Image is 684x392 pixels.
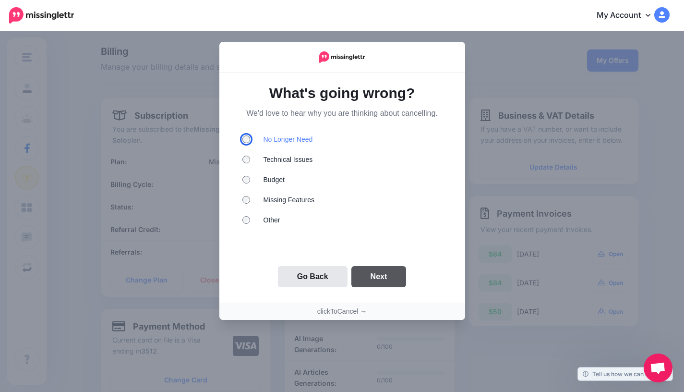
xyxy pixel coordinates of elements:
[317,306,367,316] button: clickToCancel →
[319,51,365,63] img: Logo
[9,7,74,24] img: Missinglettr
[351,266,407,287] button: Next
[578,367,672,380] a: Tell us how we can improve
[587,4,670,27] a: My Account
[278,266,348,287] button: Go Back
[242,85,442,102] h1: What's going wrong?
[644,354,672,382] a: Open chat
[242,108,442,119] p: We'd love to hear why you are thinking about cancelling.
